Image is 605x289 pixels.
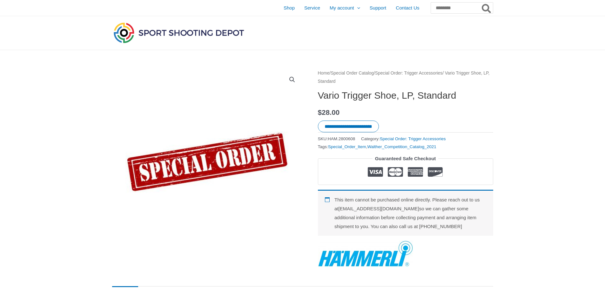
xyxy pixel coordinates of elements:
img: Vario Trigger Shoe, LP, Standard [112,69,303,259]
a: View full-screen image gallery [286,74,298,85]
nav: Breadcrumb [318,69,493,85]
a: Walther_Competition_Catalog_2021 [367,144,436,149]
a: Home [318,71,330,76]
span: SKU: [318,135,355,143]
a: Special Order Catalog [331,71,374,76]
a: Hämmerli [318,240,413,267]
span: HAM.2800608 [328,136,355,141]
a: Special Order: Trigger Accessories [375,71,442,76]
a: Special Order: Trigger Accessories [380,136,446,141]
span: $ [318,108,322,116]
button: Search [481,3,493,13]
a: Special_Order_Item [328,144,366,149]
bdi: 28.00 [318,108,340,116]
img: Sport Shooting Depot [112,21,245,44]
legend: Guaranteed Safe Checkout [373,154,439,163]
span: Tags: , [318,143,436,151]
div: This item cannot be purchased online directly. Please reach out to us at [EMAIL_ADDRESS][DOMAIN_N... [318,190,493,235]
span: Category: [361,135,446,143]
h1: Vario Trigger Shoe, LP, Standard [318,90,493,101]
